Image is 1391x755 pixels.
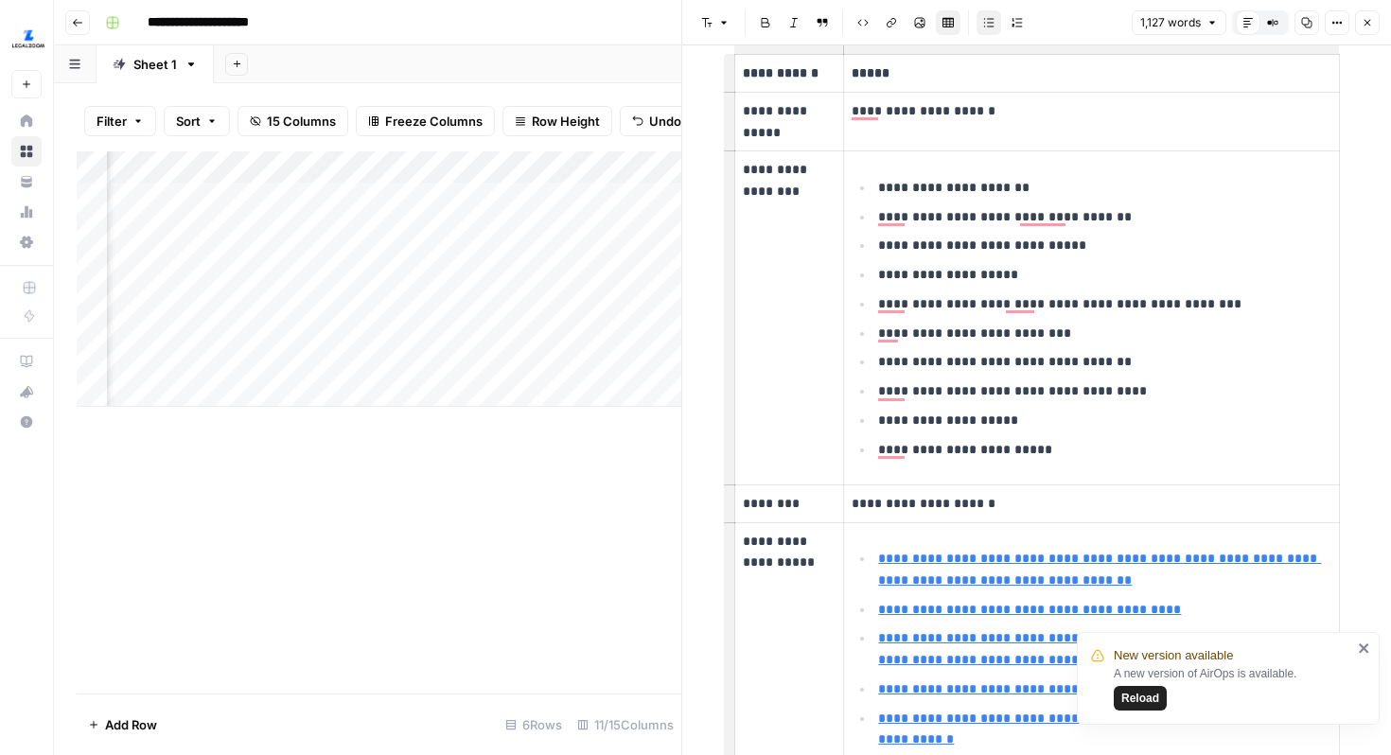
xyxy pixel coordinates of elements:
button: Row Height [502,106,612,136]
span: Row Height [532,112,600,131]
button: Workspace: LegalZoom [11,15,42,62]
button: Reload [1114,686,1167,711]
div: What's new? [12,377,41,406]
a: Home [11,106,42,136]
span: New version available [1114,646,1233,665]
span: Undo [649,112,681,131]
span: Freeze Columns [385,112,483,131]
a: Usage [11,197,42,227]
span: 15 Columns [267,112,336,131]
img: LegalZoom Logo [11,22,45,56]
button: What's new? [11,377,42,407]
button: Add Row [77,710,168,740]
span: 1,127 words [1140,14,1201,31]
button: close [1358,641,1371,656]
a: Browse [11,136,42,167]
a: Settings [11,227,42,257]
button: Sort [164,106,230,136]
button: Freeze Columns [356,106,495,136]
span: Filter [97,112,127,131]
span: Reload [1121,690,1159,707]
button: Filter [84,106,156,136]
button: 15 Columns [238,106,348,136]
button: Help + Support [11,407,42,437]
div: 11/15 Columns [570,710,681,740]
a: AirOps Academy [11,346,42,377]
a: Your Data [11,167,42,197]
span: Add Row [105,715,157,734]
div: Sheet 1 [133,55,177,74]
span: Sort [176,112,201,131]
button: Undo [620,106,694,136]
button: 1,127 words [1132,10,1226,35]
a: Sheet 1 [97,45,214,83]
div: 6 Rows [498,710,570,740]
div: A new version of AirOps is available. [1114,665,1352,711]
